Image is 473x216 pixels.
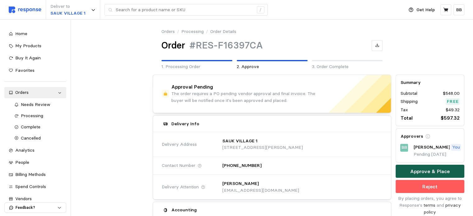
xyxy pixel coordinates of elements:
h5: Accounting [171,207,197,213]
p: SAUK VILLAGE 1 [222,138,257,145]
p: 2. Approve [237,63,308,70]
span: Complete [21,124,40,130]
p: You [452,144,460,151]
a: My Products [4,40,66,52]
p: 1. Processing Order [161,63,232,70]
span: Cancelled [21,135,41,141]
p: Shipping [400,98,417,105]
p: 3. Order Complete [312,63,383,70]
a: Buy It Again [4,53,66,64]
span: My Products [15,43,41,48]
p: Pending [DATE] [413,151,460,158]
p: [PHONE_NUMBER] [222,162,262,169]
span: People [15,159,29,165]
p: Tax [400,107,408,113]
button: BB [453,4,464,15]
p: Get Help [416,7,435,13]
a: Processing [10,110,67,122]
h5: Delivery Info [171,121,199,127]
a: Orders [4,87,66,98]
a: People [4,157,66,168]
a: Home [4,28,66,39]
p: [PERSON_NAME] [413,144,450,151]
span: Buy It Again [15,55,41,61]
h5: Summary [400,79,460,86]
p: [EMAIL_ADDRESS][DOMAIN_NAME] [222,187,299,194]
a: Orders [161,28,175,35]
p: BB [456,7,462,13]
p: / [177,28,179,35]
a: Cancelled [10,133,67,144]
p: By placing orders, you agree to Response's and [396,195,464,215]
p: $597.32 [441,114,460,122]
h1: #RES-F16397CA [189,39,263,52]
a: Processing [181,28,204,35]
p: $548.00 [443,90,460,97]
div: / [257,6,264,14]
a: terms [424,202,435,208]
span: Vendors [15,196,32,201]
div: Orders [15,89,55,96]
span: Contact Number [162,162,195,169]
p: Free [447,98,459,105]
a: Billing Methods [4,169,66,180]
p: $49.32 [446,107,460,113]
p: The order requires a PO pending vendor approval and final invoice. The buyer will be notified onc... [171,90,327,104]
span: Delivery Address [162,141,197,148]
button: Reject [396,180,464,193]
a: privacy policy [424,202,461,215]
span: Delivery Attention [162,184,199,191]
a: Vendors [4,193,66,205]
span: Favorites [15,67,35,73]
h1: Order [161,39,185,52]
p: Subtotal [400,90,417,97]
span: Analytics [15,147,35,153]
a: Analytics [4,145,66,156]
p: SAUK VILLAGE 1 [50,10,86,17]
button: Approve & Place [396,165,464,178]
span: Home [15,31,27,36]
img: svg%3e [9,7,41,13]
button: Get Help [405,4,438,16]
p: [PERSON_NAME] [222,180,259,187]
button: Feedback? [5,203,66,213]
p: [STREET_ADDRESS][PERSON_NAME] [222,144,303,151]
p: Approve & Place [410,168,450,175]
p: Deliver to [50,3,86,10]
a: Complete [10,122,67,133]
a: Favorites [4,65,66,76]
span: Processing [21,113,43,118]
h4: Approval Pending [171,84,213,91]
p: Order Details [210,28,236,35]
p: Feedback? [16,205,57,210]
p: / [206,28,208,35]
a: Spend Controls [4,181,66,192]
span: Needs Review [21,102,50,107]
input: Search for a product name or SKU [116,4,253,16]
p: Reject [422,183,438,191]
span: Billing Methods [15,172,46,177]
h5: Approvers [400,133,423,140]
a: Needs Review [10,99,67,110]
span: Spend Controls [15,184,46,189]
p: Total [400,114,412,122]
p: BB [401,144,407,151]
